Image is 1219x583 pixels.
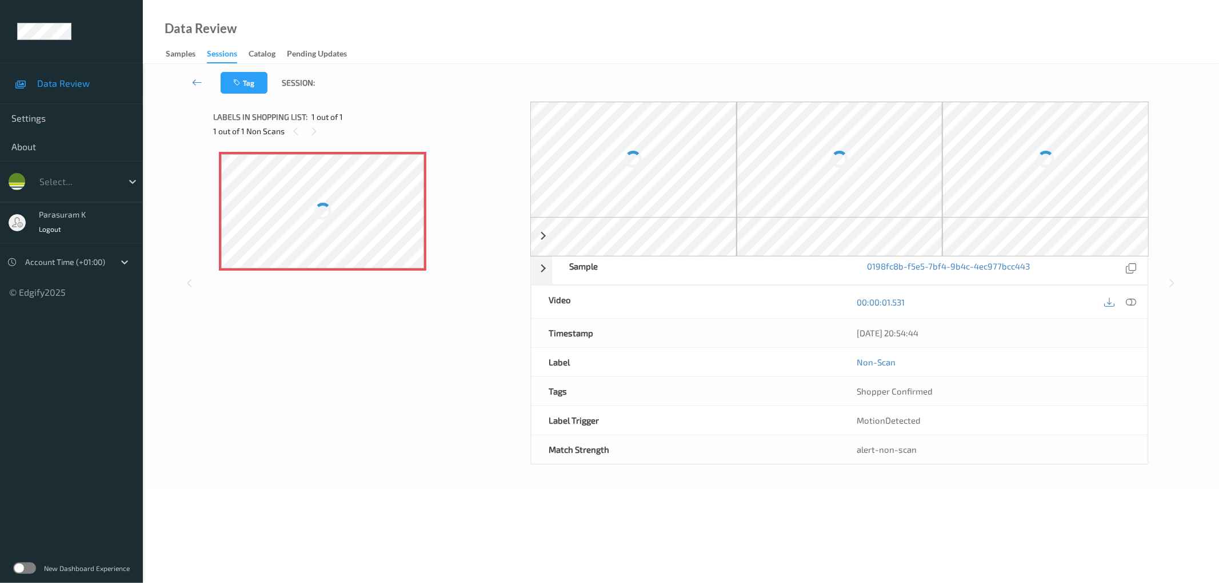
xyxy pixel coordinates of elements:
[867,260,1030,276] a: 0198fc8b-f5e5-7bf4-9b4c-4ec977bcc443
[531,435,840,464] div: Match Strength
[287,48,347,62] div: Pending Updates
[207,46,249,63] a: Sessions
[857,327,1130,339] div: [DATE] 20:54:44
[311,111,343,123] span: 1 out of 1
[531,377,840,405] div: Tags
[531,286,840,318] div: Video
[166,46,207,62] a: Samples
[213,124,522,138] div: 1 out of 1 Non Scans
[531,251,1148,285] div: Sample0198fc8b-f5e5-7bf4-9b4c-4ec977bcc443
[552,252,850,284] div: Sample
[857,296,905,308] a: 00:00:01.531
[213,111,307,123] span: Labels in shopping list:
[857,386,933,396] span: Shopper Confirmed
[249,46,287,62] a: Catalog
[282,77,315,89] span: Session:
[857,356,896,368] a: Non-Scan
[857,444,1130,455] div: alert-non-scan
[207,48,237,63] div: Sessions
[221,72,267,94] button: Tag
[249,48,275,62] div: Catalog
[840,406,1148,435] div: MotionDetected
[165,23,237,34] div: Data Review
[531,348,840,376] div: Label
[531,406,840,435] div: Label Trigger
[166,48,195,62] div: Samples
[287,46,358,62] a: Pending Updates
[531,319,840,347] div: Timestamp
